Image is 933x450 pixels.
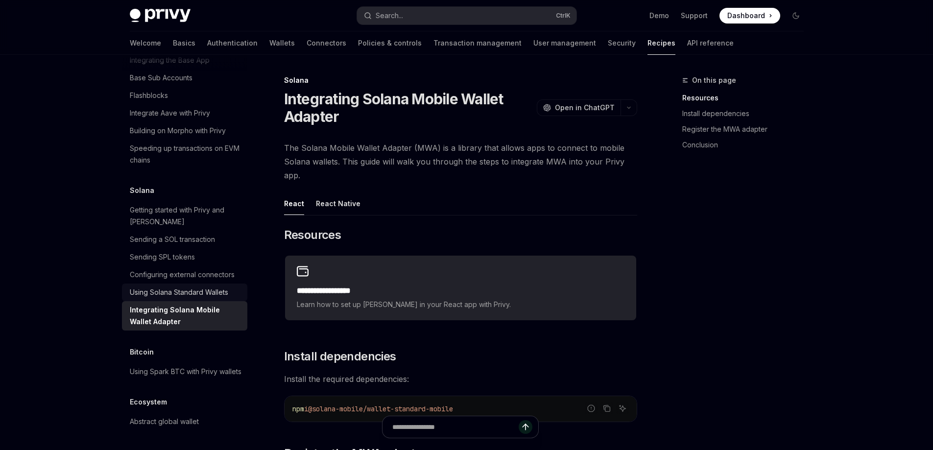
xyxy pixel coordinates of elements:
a: Register the MWA adapter [682,121,812,137]
div: Using Solana Standard Wallets [130,286,228,298]
div: Flashblocks [130,90,168,101]
div: Solana [284,75,637,85]
div: Getting started with Privy and [PERSON_NAME] [130,204,241,228]
span: Learn how to set up [PERSON_NAME] in your React app with Privy. [297,299,624,310]
a: Speeding up transactions on EVM chains [122,140,247,169]
a: Flashblocks [122,87,247,104]
a: Conclusion [682,137,812,153]
div: Sending a SOL transaction [130,234,215,245]
a: Demo [649,11,669,21]
a: Dashboard [719,8,780,24]
a: Using Solana Standard Wallets [122,284,247,301]
a: Sending a SOL transaction [122,231,247,248]
button: Open search [357,7,576,24]
div: Speeding up transactions on EVM chains [130,142,241,166]
a: Getting started with Privy and [PERSON_NAME] [122,201,247,231]
button: Toggle dark mode [788,8,804,24]
span: Dashboard [727,11,765,21]
span: On this page [692,74,736,86]
a: Configuring external connectors [122,266,247,284]
a: Base Sub Accounts [122,69,247,87]
span: The Solana Mobile Wallet Adapter (MWA) is a library that allows apps to connect to mobile Solana ... [284,141,637,182]
div: Integrate Aave with Privy [130,107,210,119]
a: Support [681,11,708,21]
a: User management [533,31,596,55]
a: Install dependencies [682,106,812,121]
button: Open in ChatGPT [537,99,621,116]
a: Basics [173,31,195,55]
a: Integrating Solana Mobile Wallet Adapter [122,301,247,331]
a: Sending SPL tokens [122,248,247,266]
h1: Integrating Solana Mobile Wallet Adapter [284,90,533,125]
div: Sending SPL tokens [130,251,195,263]
a: API reference [687,31,734,55]
a: Authentication [207,31,258,55]
a: Transaction management [433,31,522,55]
div: React [284,192,304,215]
div: Building on Morpho with Privy [130,125,226,137]
a: Welcome [130,31,161,55]
span: Open in ChatGPT [555,103,615,113]
a: Building on Morpho with Privy [122,122,247,140]
a: Connectors [307,31,346,55]
div: React Native [316,192,360,215]
div: Search... [376,10,403,22]
span: Ctrl K [556,12,571,20]
img: dark logo [130,9,191,23]
a: Policies & controls [358,31,422,55]
h5: Solana [130,185,154,196]
div: Configuring external connectors [130,269,235,281]
a: Wallets [269,31,295,55]
a: **** **** **** ***Learn how to set up [PERSON_NAME] in your React app with Privy. [285,256,636,320]
span: Resources [284,227,341,243]
a: Resources [682,90,812,106]
a: Security [608,31,636,55]
a: Recipes [647,31,675,55]
div: Integrating Solana Mobile Wallet Adapter [130,304,241,328]
div: Base Sub Accounts [130,72,192,84]
a: Integrate Aave with Privy [122,104,247,122]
